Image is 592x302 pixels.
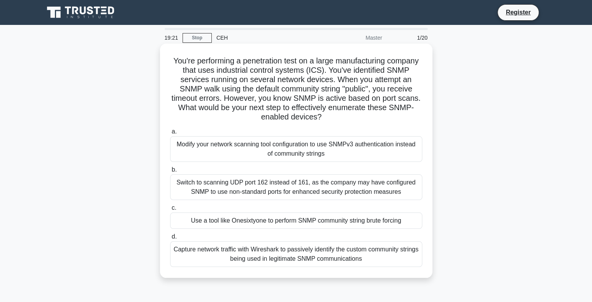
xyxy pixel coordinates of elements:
a: Register [501,7,535,17]
div: Master [319,30,387,46]
div: Modify your network scanning tool configuration to use SNMPv3 authentication instead of community... [170,136,422,162]
a: Stop [183,33,212,43]
span: b. [172,166,177,173]
div: 1/20 [387,30,432,46]
span: d. [172,233,177,240]
div: 19:21 [160,30,183,46]
span: a. [172,128,177,135]
div: Switch to scanning UDP port 162 instead of 161, as the company may have configured SNMP to use no... [170,174,422,200]
div: Use a tool like Onesixtyone to perform SNMP community string brute forcing [170,212,422,229]
h5: You're performing a penetration test on a large manufacturing company that uses industrial contro... [169,56,423,122]
div: CEH [212,30,319,46]
span: c. [172,204,176,211]
div: Capture network traffic with Wireshark to passively identify the custom community strings being u... [170,241,422,267]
